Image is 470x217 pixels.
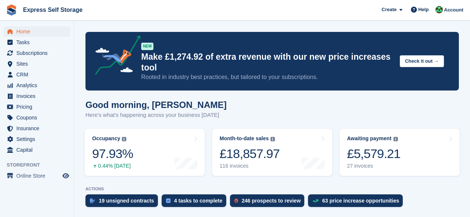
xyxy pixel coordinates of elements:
a: menu [4,59,70,69]
div: Month-to-date sales [220,135,269,142]
span: Help [418,6,429,13]
div: 0.44% [DATE] [92,163,133,169]
span: Settings [16,134,61,144]
div: 19 unsigned contracts [99,198,154,204]
a: menu [4,102,70,112]
a: 246 prospects to review [230,194,308,211]
a: Occupancy 97.93% 0.44% [DATE] [85,129,205,176]
div: 97.93% [92,146,133,161]
img: price_increase_opportunities-93ffe204e8149a01c8c9dc8f82e8f89637d9d84a8eef4429ea346261dce0b2c0.svg [312,199,318,203]
span: Storefront [7,161,74,169]
div: £18,857.97 [220,146,280,161]
a: menu [4,112,70,123]
h1: Good morning, [PERSON_NAME] [85,100,227,110]
button: Check it out → [400,55,444,68]
span: Sites [16,59,61,69]
a: Express Self Storage [20,4,85,16]
div: 63 price increase opportunities [322,198,399,204]
div: 27 invoices [347,163,401,169]
img: icon-info-grey-7440780725fd019a000dd9b08b2336e03edf1995a4989e88bcd33f0948082b44.svg [270,137,275,141]
a: Preview store [61,171,70,180]
a: menu [4,145,70,155]
a: menu [4,26,70,37]
span: Account [444,6,463,14]
div: 246 prospects to review [242,198,301,204]
a: menu [4,171,70,181]
p: Here's what's happening across your business [DATE] [85,111,227,119]
img: price-adjustments-announcement-icon-8257ccfd72463d97f412b2fc003d46551f7dbcb40ab6d574587a9cd5c0d94... [89,35,141,78]
a: Awaiting payment £5,579.21 27 invoices [340,129,460,176]
span: Coupons [16,112,61,123]
img: Shakiyra Davis [435,6,443,13]
a: menu [4,37,70,47]
div: Occupancy [92,135,120,142]
img: contract_signature_icon-13c848040528278c33f63329250d36e43548de30e8caae1d1a13099fd9432cc5.svg [90,198,95,203]
img: icon-info-grey-7440780725fd019a000dd9b08b2336e03edf1995a4989e88bcd33f0948082b44.svg [122,137,126,141]
img: prospect-51fa495bee0391a8d652442698ab0144808aea92771e9ea1ae160a38d050c398.svg [234,198,238,203]
a: menu [4,134,70,144]
a: menu [4,69,70,80]
img: task-75834270c22a3079a89374b754ae025e5fb1db73e45f91037f5363f120a921f8.svg [166,198,171,203]
img: stora-icon-8386f47178a22dfd0bd8f6a31ec36ba5ce8667c1dd55bd0f319d3a0aa187defe.svg [6,4,17,16]
span: Invoices [16,91,61,101]
img: icon-info-grey-7440780725fd019a000dd9b08b2336e03edf1995a4989e88bcd33f0948082b44.svg [393,137,398,141]
a: menu [4,123,70,134]
p: Make £1,274.92 of extra revenue with our new price increases tool [141,52,394,73]
a: 4 tasks to complete [162,194,230,211]
span: CRM [16,69,61,80]
div: £5,579.21 [347,146,401,161]
div: Awaiting payment [347,135,392,142]
div: 116 invoices [220,163,280,169]
p: Rooted in industry best practices, but tailored to your subscriptions. [141,73,394,81]
a: Month-to-date sales £18,857.97 116 invoices [212,129,332,176]
div: NEW [141,43,153,50]
a: menu [4,48,70,58]
span: Create [382,6,396,13]
span: Pricing [16,102,61,112]
span: Subscriptions [16,48,61,58]
a: 63 price increase opportunities [308,194,406,211]
a: menu [4,80,70,91]
a: 19 unsigned contracts [85,194,162,211]
div: 4 tasks to complete [174,198,223,204]
span: Analytics [16,80,61,91]
a: menu [4,91,70,101]
span: Capital [16,145,61,155]
span: Tasks [16,37,61,47]
span: Insurance [16,123,61,134]
span: Home [16,26,61,37]
span: Online Store [16,171,61,181]
p: ACTIONS [85,187,459,191]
